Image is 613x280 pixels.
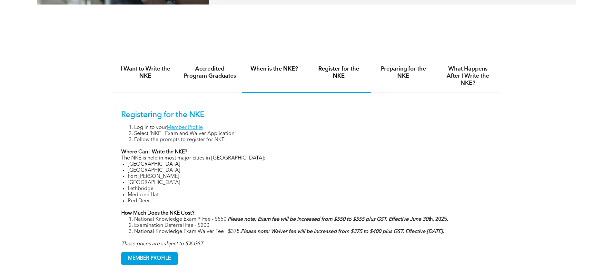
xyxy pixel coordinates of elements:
li: Select 'NKE - Exam and Waiver Application' [134,131,492,137]
li: Follow the prompts to register for NKE [134,137,492,143]
li: Fort [PERSON_NAME] [128,174,492,180]
li: Examination Deferral Fee - $200 [134,223,492,229]
li: [GEOGRAPHIC_DATA] [128,161,492,168]
a: Member Profile [167,125,203,130]
h4: I Want to Write the NKE [119,65,172,80]
h4: Accredited Program Graduates [183,65,236,80]
p: Registering for the NKE [121,111,492,120]
strong: h, 2025. [228,217,448,222]
li: National Knowledge Exam ® Fee - $550. [134,217,492,223]
li: Lethbridge [128,186,492,192]
li: [GEOGRAPHIC_DATA] [128,180,492,186]
span: MEMBER PROFILE [122,252,177,265]
a: MEMBER PROFILE [121,252,178,265]
strong: How Much Does the NKE Cost? [121,211,194,216]
li: Red Deer [128,198,492,204]
li: National Knowledge Exam Waiver Fee - $375. [134,229,492,235]
h4: What Happens After I Write the NKE? [441,65,494,87]
h4: When is the NKE? [248,65,301,72]
p: The NKE is held in most major cities in [GEOGRAPHIC_DATA]: [121,155,492,161]
h4: Preparing for the NKE [377,65,430,80]
em: These prices are subject to 5% GST [121,241,203,246]
strong: Please note: Waiver fee will be increased from $375 to $400 plus GST. Effective [DATE]. [241,229,444,234]
strong: Where Can I Write the NKE? [121,150,187,155]
li: Log in to your [134,125,492,131]
em: Please note: Exam fee will be increased from $550 to $555 plus GST. Effective June 30t [228,217,430,222]
h4: Register for the NKE [312,65,365,80]
li: Medicine Hat [128,192,492,198]
li: [GEOGRAPHIC_DATA] [128,168,492,174]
